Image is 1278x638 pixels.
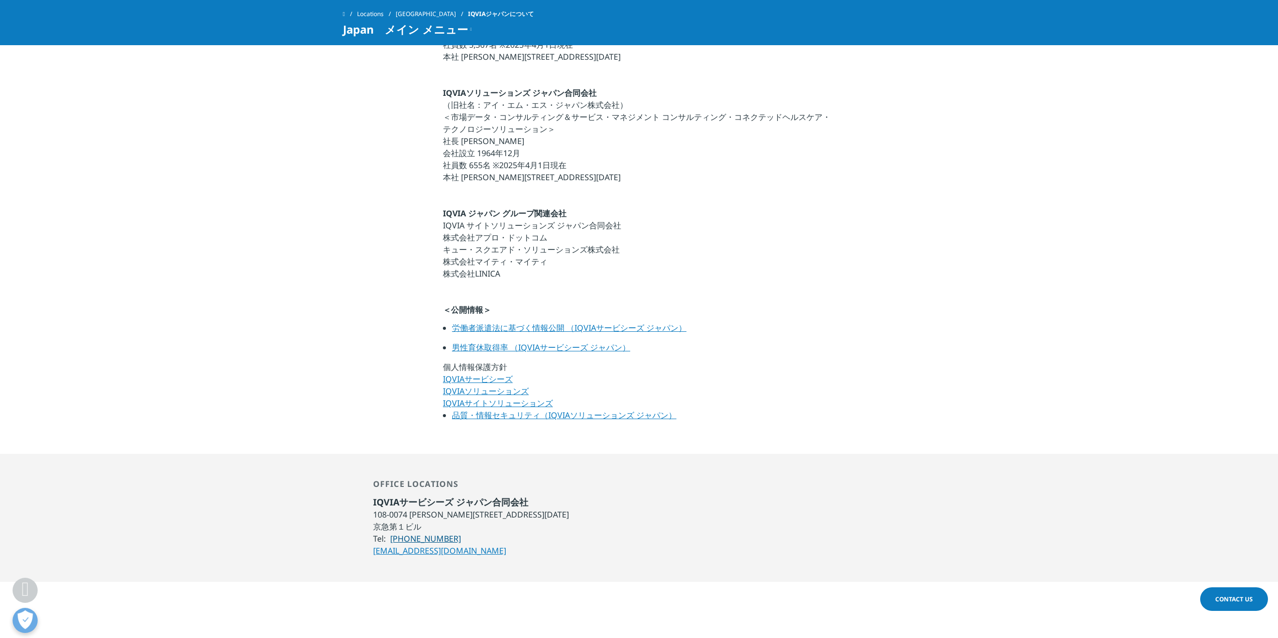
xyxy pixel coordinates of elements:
[443,207,835,286] p: IQVIA サイトソリューションズ ジャパン合同会社 株式会社アプロ・ドットコム キュー・スクエアド・ソリューションズ株式会社 株式会社マイティ・マイティ 株式会社LINICA
[373,479,569,496] div: Office locations
[452,410,676,421] a: 品質・情報セキュリティ（IQVIAソリューションズ ジャパン）
[1200,587,1268,611] a: Contact Us
[443,304,491,315] strong: ＜公開情報＞
[443,208,566,219] strong: IQVIA ジャパン グループ関連会社
[443,87,597,98] strong: IQVIAソリューションズ ジャパン合同会社
[468,5,534,23] span: IQVIAジャパンについて
[443,373,513,385] a: IQVIAサービシーズ
[373,496,528,508] span: IQVIAサービシーズ ジャパン合同会社
[443,398,553,409] a: IQVIAサイトソリューションズ
[443,87,835,189] p: （旧社名：アイ・エム・エス・ジャパン株式会社） ＜市場データ・コンサルティング＆サービス・マネジメント コンサルティング・コネクテッドヘルスケア・テクノロジーソリューション＞ 社長 [PERSO...
[13,608,38,633] button: 優先設定センターを開く
[343,23,468,35] span: Japan メイン メニュー
[373,508,569,521] li: 108-0074 [PERSON_NAME][STREET_ADDRESS][DATE]
[452,342,630,353] a: 男性育休取得率 （IQVIAサービシーズ ジャパン）
[396,5,468,23] a: [GEOGRAPHIC_DATA]
[373,521,569,533] li: 京急第１ビル
[357,5,396,23] a: Locations
[373,533,386,544] span: Tel:
[390,533,461,544] a: [PHONE_NUMBER]
[452,322,686,333] a: 労働者派遣法に基づく情報公開 （IQVIAサービシーズ ジャパン）
[1215,595,1253,603] span: Contact Us
[443,386,529,397] a: IQVIAソリューションズ
[373,545,506,556] a: [EMAIL_ADDRESS][DOMAIN_NAME]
